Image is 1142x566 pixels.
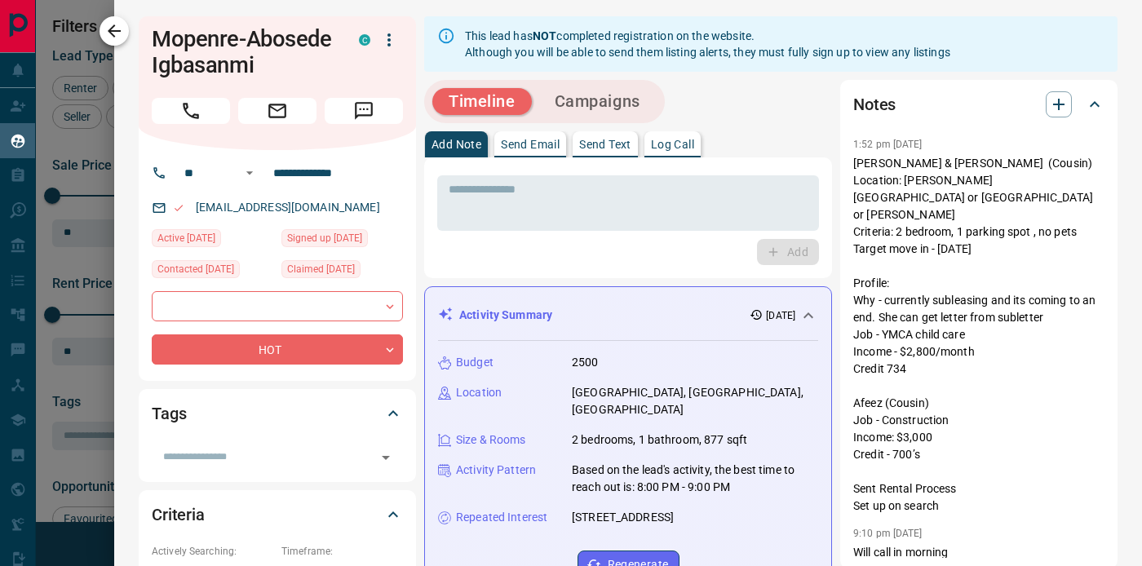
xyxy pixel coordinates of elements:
h2: Tags [152,400,186,427]
span: Message [325,98,403,124]
div: Fri Aug 08 2025 [152,229,273,252]
p: Repeated Interest [456,509,547,526]
p: Activity Summary [459,307,552,324]
span: Email [238,98,316,124]
div: Criteria [152,495,403,534]
p: Budget [456,354,494,371]
span: Signed up [DATE] [287,230,362,246]
p: 9:10 pm [DATE] [853,528,923,539]
p: Send Email [501,139,560,150]
div: condos.ca [359,34,370,46]
button: Timeline [432,88,532,115]
svg: Email Valid [173,202,184,214]
button: Open [374,446,397,469]
p: 1:52 pm [DATE] [853,139,923,150]
p: Log Call [651,139,694,150]
p: Send Text [579,139,631,150]
a: [EMAIL_ADDRESS][DOMAIN_NAME] [196,201,380,214]
p: [STREET_ADDRESS] [572,509,674,526]
strong: NOT [533,29,556,42]
p: Actively Searching: [152,544,273,559]
p: Will call in morning [853,544,1104,561]
button: Open [240,163,259,183]
span: Active [DATE] [157,230,215,246]
h2: Notes [853,91,896,117]
div: Thu Aug 07 2025 [281,260,403,283]
p: [PERSON_NAME] & [PERSON_NAME] (Cousin) Location: [PERSON_NAME][GEOGRAPHIC_DATA] or [GEOGRAPHIC_DA... [853,155,1104,515]
h1: Mopenre-Abosede Igbasanmi [152,26,334,78]
p: Timeframe: [281,544,403,559]
h2: Criteria [152,502,205,528]
div: Tags [152,394,403,433]
div: Activity Summary[DATE] [438,300,818,330]
div: Fri Aug 08 2025 [152,260,273,283]
p: Size & Rooms [456,431,526,449]
div: Notes [853,85,1104,124]
p: Add Note [432,139,481,150]
p: 2 bedrooms, 1 bathroom, 877 sqft [572,431,747,449]
div: HOT [152,334,403,365]
p: 2500 [572,354,599,371]
span: Call [152,98,230,124]
p: Based on the lead's activity, the best time to reach out is: 8:00 PM - 9:00 PM [572,462,818,496]
div: This lead has completed registration on the website. Although you will be able to send them listi... [465,21,950,67]
div: Thu Aug 07 2025 [281,229,403,252]
p: [GEOGRAPHIC_DATA], [GEOGRAPHIC_DATA], [GEOGRAPHIC_DATA] [572,384,818,418]
span: Claimed [DATE] [287,261,355,277]
p: [DATE] [766,308,795,323]
button: Campaigns [538,88,657,115]
p: Activity Pattern [456,462,536,479]
span: Contacted [DATE] [157,261,234,277]
p: Location [456,384,502,401]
